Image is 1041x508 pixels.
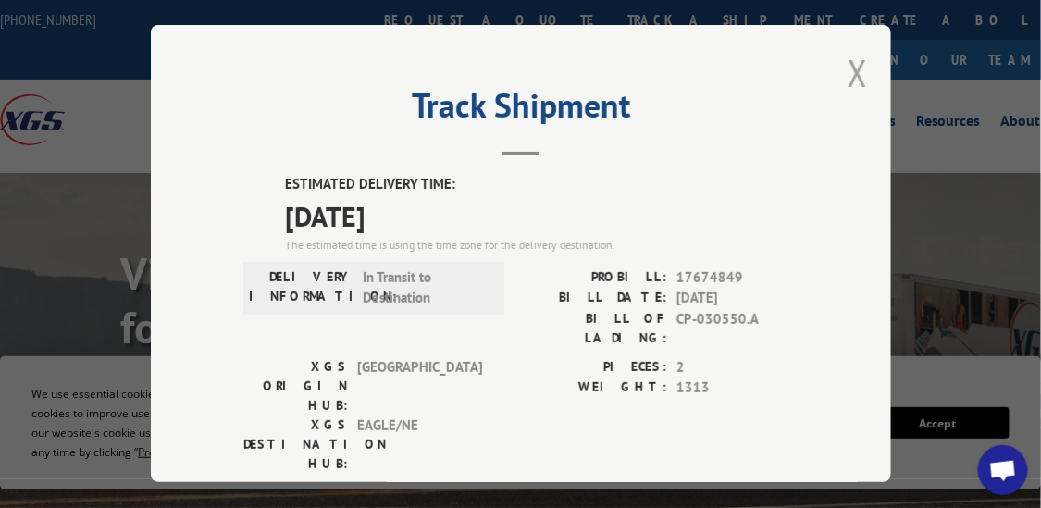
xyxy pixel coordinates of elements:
span: [DATE] [285,195,799,237]
h2: Track Shipment [243,93,799,128]
span: [DATE] [676,289,799,310]
div: Open chat [978,445,1028,495]
label: DELIVERY INFORMATION: [249,267,353,309]
label: BILL OF LADING: [521,309,667,348]
label: XGS DESTINATION HUB: [243,415,348,474]
span: EAGLE/NE [357,415,482,474]
span: 17674849 [676,267,799,289]
label: BILL DATE: [521,289,667,310]
div: The estimated time is using the time zone for the delivery destination. [285,237,799,254]
span: CP-030550.A [676,309,799,348]
span: 2 [676,357,799,378]
label: ESTIMATED DELIVERY TIME: [285,175,799,196]
label: XGS ORIGIN HUB: [243,357,348,415]
span: 1313 [676,378,799,400]
span: [GEOGRAPHIC_DATA] [357,357,482,415]
label: PIECES: [521,357,667,378]
label: WEIGHT: [521,378,667,400]
span: In Transit to Destination [363,267,488,309]
label: PROBILL: [521,267,667,289]
button: Close modal [848,48,868,97]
